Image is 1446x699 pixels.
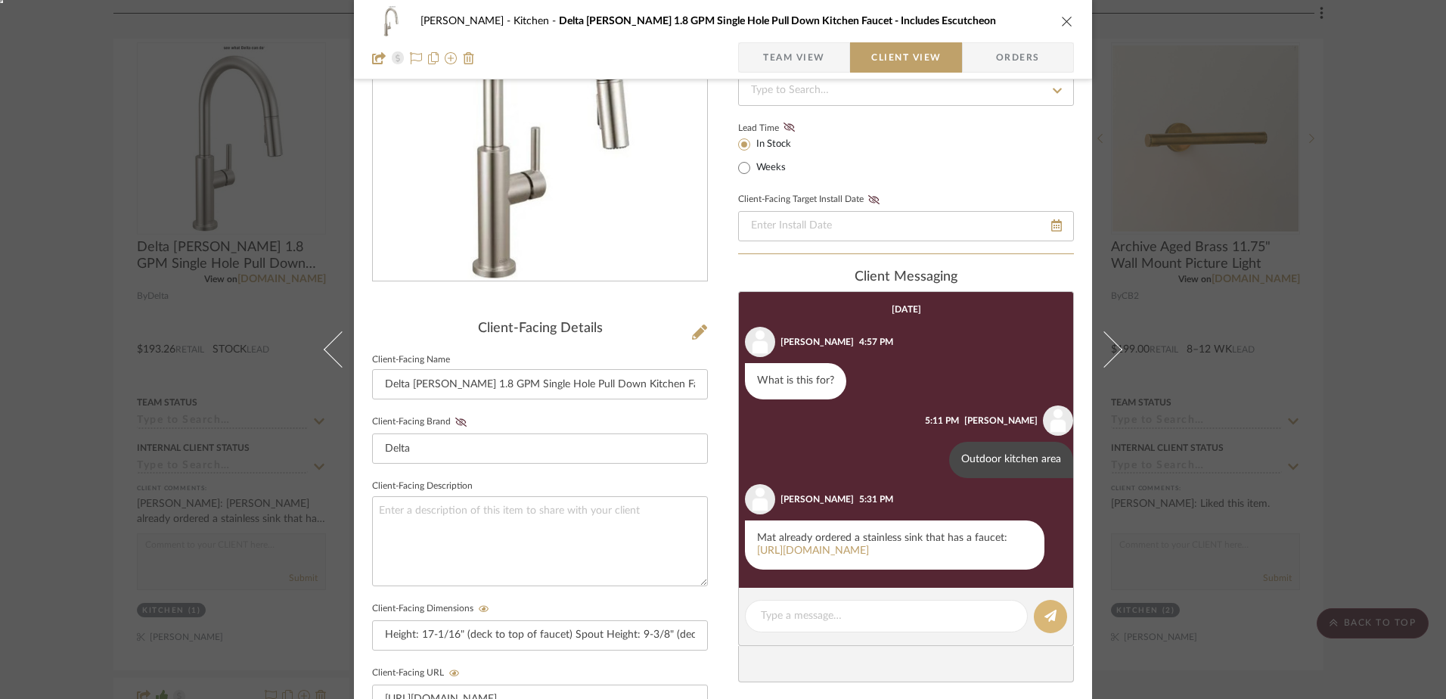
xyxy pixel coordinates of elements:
div: [PERSON_NAME] [780,335,854,349]
button: close [1060,14,1074,28]
input: Type to Search… [738,76,1074,106]
img: user_avatar.png [745,484,775,514]
div: Client-Facing Details [372,321,708,337]
img: user_avatar.png [745,327,775,357]
button: Client-Facing Target Install Date [864,194,884,205]
div: Mat already ordered a stainless sink that has a faucet: [745,520,1044,570]
div: [PERSON_NAME] [964,414,1038,427]
label: Client-Facing Name [372,356,450,364]
button: Client-Facing Brand [451,417,471,427]
input: Enter Client-Facing Item Name [372,369,708,399]
mat-radio-group: Select item type [738,135,816,177]
label: Client-Facing Dimensions [372,604,494,614]
a: [URL][DOMAIN_NAME] [757,545,869,556]
div: [PERSON_NAME] [780,492,854,506]
span: Team View [763,42,825,73]
img: user_avatar.png [1043,405,1073,436]
span: Delta [PERSON_NAME] 1.8 GPM Single Hole Pull Down Kitchen Faucet - Includes Escutcheon [559,16,996,26]
label: Lead Time [738,121,816,135]
img: Remove from project [463,52,475,64]
label: In Stock [753,138,791,151]
img: 57650103-76df-4d15-8ac2-b0d4ae137365_48x40.jpg [372,6,408,36]
button: Client-Facing URL [444,668,464,679]
div: Outdoor kitchen area [949,442,1073,478]
button: Client-Facing Dimensions [473,604,494,614]
label: Client-Facing Brand [372,417,471,427]
div: client Messaging [738,269,1074,286]
label: Client-Facing Description [372,483,473,490]
input: Enter Client-Facing Brand [372,433,708,464]
label: Client-Facing URL [372,668,464,679]
div: 4:57 PM [859,335,893,349]
div: What is this for? [745,363,846,399]
div: 5:11 PM [925,414,959,427]
input: Enter Install Date [738,211,1074,241]
label: Client-Facing Target Install Date [738,194,884,205]
div: [DATE] [892,304,921,315]
span: Client View [871,42,941,73]
span: Orders [979,42,1057,73]
input: Enter item dimensions [372,620,708,651]
button: Lead Time [779,120,799,135]
div: 5:31 PM [859,492,893,506]
span: Kitchen [514,16,559,26]
span: [PERSON_NAME] [420,16,514,26]
label: Weeks [753,161,786,175]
